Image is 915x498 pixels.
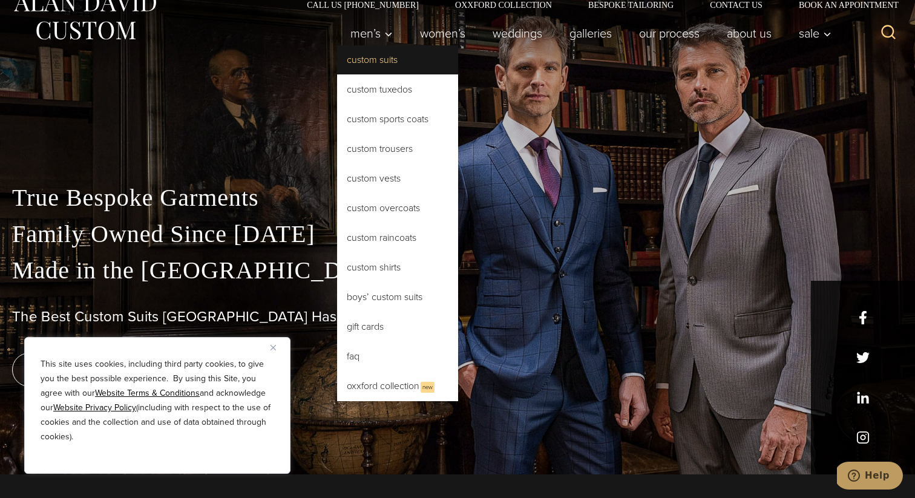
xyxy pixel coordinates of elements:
[626,21,713,45] a: Our Process
[337,164,458,193] a: Custom Vests
[874,19,903,48] button: View Search Form
[570,1,692,9] a: Bespoke Tailoring
[337,134,458,163] a: Custom Trousers
[337,253,458,282] a: Custom Shirts
[289,1,437,9] a: Call Us [PHONE_NUMBER]
[337,194,458,223] a: Custom Overcoats
[337,342,458,371] a: FAQ
[53,401,136,414] a: Website Privacy Policy
[479,21,556,45] a: weddings
[337,283,458,312] a: Boys’ Custom Suits
[713,21,785,45] a: About Us
[337,45,458,74] a: Custom Suits
[337,75,458,104] a: Custom Tuxedos
[337,312,458,341] a: Gift Cards
[12,353,182,387] a: book an appointment
[271,340,285,355] button: Close
[421,382,435,393] span: New
[95,387,200,399] a: Website Terms & Conditions
[12,180,903,289] p: True Bespoke Garments Family Owned Since [DATE] Made in the [GEOGRAPHIC_DATA]
[437,1,570,9] a: Oxxford Collection
[785,21,838,45] button: Sale sub menu toggle
[337,21,407,45] button: Men’s sub menu toggle
[692,1,781,9] a: Contact Us
[837,462,903,492] iframe: Opens a widget where you can chat to one of our agents
[337,21,838,45] nav: Primary Navigation
[12,308,903,326] h1: The Best Custom Suits [GEOGRAPHIC_DATA] Has to Offer
[337,223,458,252] a: Custom Raincoats
[271,345,276,350] img: Close
[556,21,626,45] a: Galleries
[781,1,903,9] a: Book an Appointment
[407,21,479,45] a: Women’s
[337,105,458,134] a: Custom Sports Coats
[289,1,903,9] nav: Secondary Navigation
[337,372,458,401] a: Oxxford CollectionNew
[41,357,274,444] p: This site uses cookies, including third party cookies, to give you the best possible experience. ...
